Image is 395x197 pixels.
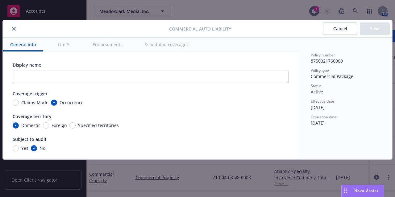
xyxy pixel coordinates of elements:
[13,136,47,142] span: Subject to audit
[311,73,353,79] span: Commercial Package
[51,38,78,51] button: Limits
[311,105,325,110] span: [DATE]
[78,122,119,129] span: Specified territories
[13,62,41,68] span: Display name
[311,120,325,126] span: [DATE]
[43,122,49,129] input: Foreign
[169,26,231,32] span: Commercial Auto Liability
[311,52,335,58] span: Policy number
[13,113,52,119] span: Coverage territory
[69,122,76,129] input: Specified territories
[85,38,130,51] button: Endorsements
[311,99,334,104] span: Effective date
[3,38,43,51] button: General info
[311,114,337,120] span: Expiration date
[21,145,28,151] span: Yes
[39,145,45,151] span: No
[311,83,322,88] span: Status
[311,68,329,73] span: Policy type
[13,100,19,106] input: Claims-Made
[13,122,19,129] input: Domestic
[323,23,357,35] button: Cancel
[13,159,39,165] span: Commission
[52,122,67,129] span: Foreign
[311,58,343,64] span: 8750021760000
[341,185,384,197] button: Nova Assist
[311,89,323,95] span: Active
[13,145,19,151] input: Yes
[342,185,349,197] div: Drag to move
[354,188,379,193] span: Nova Assist
[10,25,18,32] button: close
[60,99,84,106] span: Occurrence
[137,38,196,51] button: Scheduled coverages
[21,122,40,129] span: Domestic
[13,91,48,96] span: Coverage trigger
[51,100,57,106] input: Occurrence
[21,99,48,106] span: Claims-Made
[31,145,37,151] input: No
